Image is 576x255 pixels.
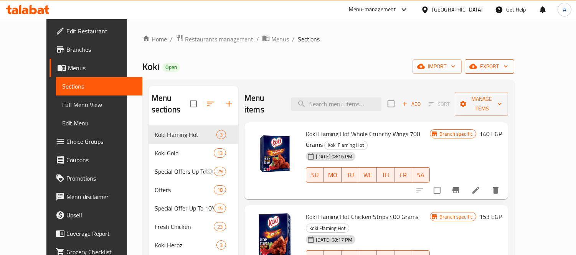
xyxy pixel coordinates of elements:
a: Upsell [50,206,143,224]
span: Add [401,100,422,109]
a: Edit Restaurant [50,22,143,40]
a: Sections [56,77,143,95]
a: Menus [50,59,143,77]
span: MO [327,169,338,181]
span: Koki Flaming Hot [306,224,349,233]
h6: 140 EGP [479,128,502,139]
span: 3 [217,131,226,138]
span: [DATE] 08:17 PM [313,236,355,243]
span: Upsell [66,211,137,220]
a: Branches [50,40,143,59]
div: items [214,222,226,231]
span: Select section first [424,98,455,110]
a: Edit menu item [471,186,480,195]
span: Sections [298,35,320,44]
span: TH [380,169,391,181]
div: Koki Flaming Hot [324,141,368,150]
span: 23 [214,223,226,230]
a: Menu disclaimer [50,188,143,206]
div: items [214,204,226,213]
div: items [216,240,226,250]
span: Menus [271,35,289,44]
div: Menu-management [349,5,396,14]
span: import [419,62,456,71]
span: TU [345,169,356,181]
span: Special Offer Up To 10% Off [155,204,214,213]
h2: Menu items [244,92,282,115]
h2: Menu sections [152,92,190,115]
li: / [256,35,259,44]
span: 29 [214,168,226,175]
div: Open [162,63,180,72]
button: Manage items [455,92,508,116]
a: Coverage Report [50,224,143,243]
span: 15 [214,205,226,212]
a: Restaurants management [176,34,253,44]
span: Restaurants management [185,35,253,44]
span: Choice Groups [66,137,137,146]
div: Koki Flaming Hot3 [149,125,238,144]
span: Manage items [461,94,502,114]
a: Menus [262,34,289,44]
span: Koki Flaming Hot Chicken Strips 400 Grams [306,211,418,222]
button: export [465,59,514,74]
button: SA [412,167,430,183]
a: Edit Menu [56,114,143,132]
button: Add section [220,95,238,113]
span: Menu disclaimer [66,192,137,201]
li: / [170,35,173,44]
span: export [471,62,508,71]
button: TH [377,167,394,183]
span: Open [162,64,180,71]
button: delete [487,181,505,199]
li: / [292,35,295,44]
span: Koki Flaming Hot Whole Crunchy Wings 700 Grams [306,128,420,150]
a: Home [142,35,167,44]
span: 18 [214,186,226,194]
span: Edit Menu [62,118,137,128]
span: WE [362,169,374,181]
span: Promotions [66,174,137,183]
span: Menus [68,63,137,72]
button: import [413,59,462,74]
button: Add [399,98,424,110]
span: Select all sections [185,96,201,112]
span: 3 [217,242,226,249]
span: Sections [62,82,137,91]
span: Offers [155,185,214,194]
span: Koki Heroz [155,240,216,250]
div: Special Offers Up To 25% [155,167,205,176]
div: items [214,167,226,176]
span: Branch specific [436,213,476,220]
span: Edit Restaurant [66,26,137,36]
div: Offers18 [149,181,238,199]
input: search [291,97,381,111]
div: Fresh Chicken23 [149,217,238,236]
div: Special Offers Up To 25%29 [149,162,238,181]
a: Promotions [50,169,143,188]
span: [DATE] 08:16 PM [313,153,355,160]
span: Koki Gold [155,148,214,158]
button: WE [359,167,377,183]
h6: 153 EGP [479,211,502,222]
div: [GEOGRAPHIC_DATA] [432,5,483,14]
span: Coverage Report [66,229,137,238]
span: Select section [383,96,399,112]
span: Coupons [66,155,137,165]
span: SA [415,169,427,181]
div: items [216,130,226,139]
div: Koki Heroz3 [149,236,238,254]
button: SU [306,167,324,183]
span: Sort sections [201,95,220,113]
span: Full Menu View [62,100,137,109]
div: Koki Gold13 [149,144,238,162]
span: Add item [399,98,424,110]
span: Fresh Chicken [155,222,214,231]
span: FR [398,169,409,181]
span: Branches [66,45,137,54]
